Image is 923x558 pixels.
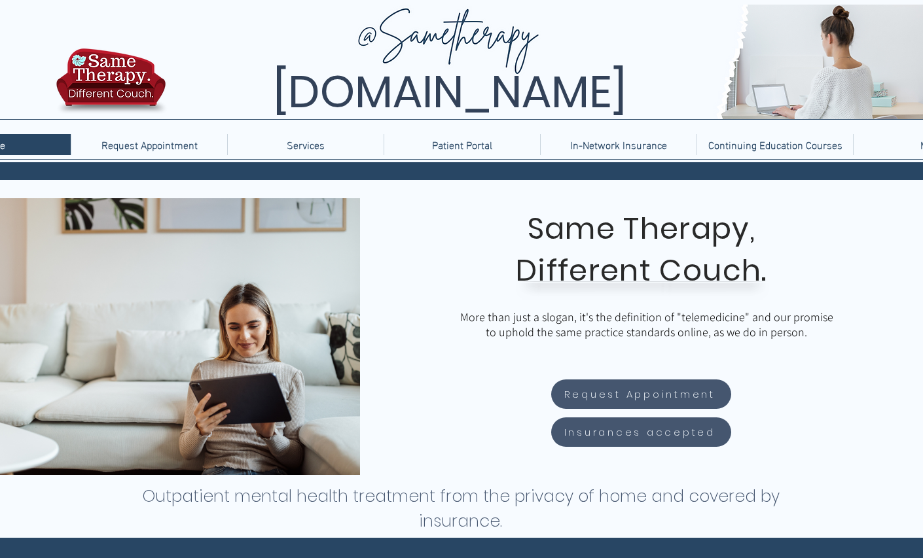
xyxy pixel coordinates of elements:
[273,61,626,123] span: [DOMAIN_NAME]
[425,134,499,155] p: Patient Portal
[564,425,715,440] span: Insurances accepted
[95,134,204,155] p: Request Appointment
[564,387,715,402] span: Request Appointment
[71,134,227,155] a: Request Appointment
[457,309,837,340] p: More than just a slogan, it's the definition of "telemedicine" and our promise to uphold the same...
[141,484,780,534] h1: Outpatient mental health treatment from the privacy of home and covered by insurance.
[697,134,853,155] a: Continuing Education Courses
[564,134,674,155] p: In-Network Insurance
[702,134,849,155] p: Continuing Education Courses
[280,134,331,155] p: Services
[384,134,540,155] a: Patient Portal
[52,46,170,124] img: TBH.US
[528,208,756,249] span: Same Therapy,
[551,379,731,409] a: Request Appointment
[551,417,731,447] a: Insurances accepted
[540,134,697,155] a: In-Network Insurance
[227,134,384,155] div: Services
[516,250,767,291] span: Different Couch.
